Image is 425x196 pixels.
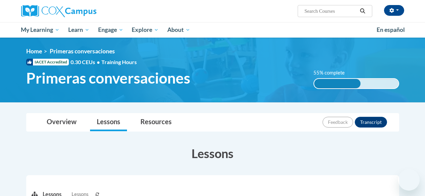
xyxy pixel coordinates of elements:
[17,22,64,38] a: My Learning
[127,22,163,38] a: Explore
[314,79,360,88] div: 55% complete
[134,113,178,131] a: Resources
[21,26,59,34] span: My Learning
[68,26,89,34] span: Learn
[98,26,123,34] span: Engage
[101,59,137,65] span: Training Hours
[21,5,142,17] a: Cox Campus
[26,145,399,162] h3: Lessons
[398,169,420,191] iframe: Botón para iniciar la ventana de mensajería
[26,59,69,65] span: IACET Accredited
[384,5,404,16] button: Account Settings
[355,117,387,128] button: Transcript
[64,22,94,38] a: Learn
[313,69,352,77] label: 55% complete
[94,22,128,38] a: Engage
[16,22,409,38] div: Main menu
[90,113,127,131] a: Lessons
[50,48,115,55] span: Primeras conversaciones
[163,22,195,38] a: About
[357,7,368,15] button: Search
[26,69,190,87] span: Primeras conversaciones
[71,58,101,66] span: 0.30 CEUs
[372,23,409,37] a: En español
[323,117,353,128] button: Feedback
[21,5,96,17] img: Cox Campus
[377,26,405,33] span: En español
[26,48,42,55] a: Home
[97,59,100,65] span: •
[40,113,83,131] a: Overview
[132,26,159,34] span: Explore
[167,26,190,34] span: About
[304,7,357,15] input: Search Courses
